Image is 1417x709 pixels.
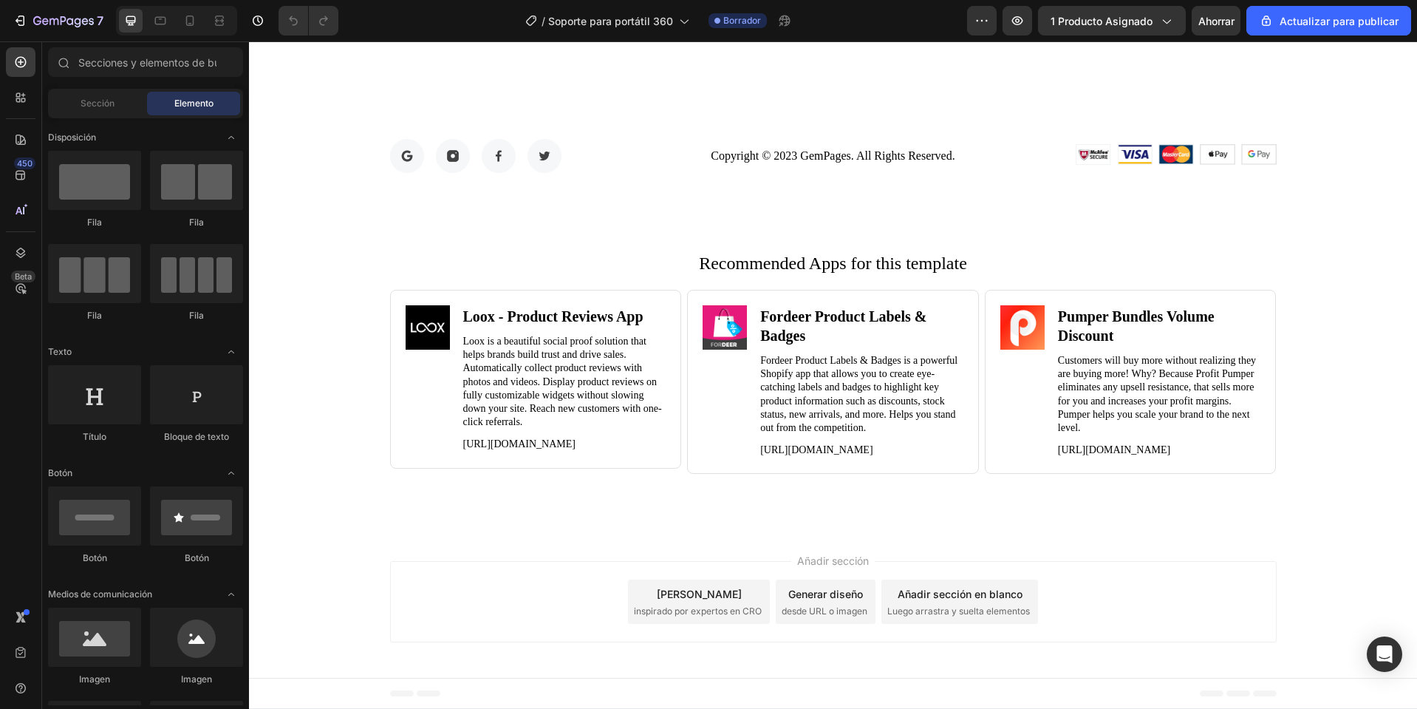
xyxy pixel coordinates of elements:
[649,546,774,559] font: Añadir sección en blanco
[174,98,214,109] font: Elemento
[751,264,796,308] img: CIumv63twf4CEAE=.png
[442,106,726,123] p: Copyright © 2023 GemPages. All Rights Reserved.
[219,340,243,364] span: Abrir con palanca
[6,6,110,35] button: 7
[83,552,107,563] font: Botón
[15,271,32,282] font: Beta
[15,208,1153,237] h2: Recommended Apps for this template
[1051,15,1153,27] font: 1 producto asignado
[219,583,243,606] span: Abrir con palanca
[214,294,416,387] p: Loox is a beautiful social proof solution that helps brands build trust and drive sales. Automati...
[1246,6,1411,35] button: Actualizar para publicar
[48,132,96,143] font: Disposición
[219,126,243,149] span: Abrir con palanca
[1198,15,1235,27] font: Ahorrar
[219,461,243,485] span: Abrir con palanca
[83,431,106,442] font: Título
[181,674,212,685] font: Imagen
[723,15,761,26] font: Borrador
[809,402,1011,415] p: [URL][DOMAIN_NAME]
[185,552,209,563] font: Botón
[1367,637,1402,672] div: Abrir Intercom Messenger
[17,158,33,169] font: 450
[157,264,201,308] img: CPLp1Kb0lu8CEAE=.jpg
[97,13,103,28] font: 7
[213,264,417,286] h2: Loox ‑ Product Reviews App
[385,564,513,575] font: inspirado por expertos en CRO
[79,674,110,685] font: Imagen
[809,313,1011,393] p: Customers will buy more without realizing they are buying more! Why? Because Profit Pumper elimin...
[81,98,115,109] font: Sección
[249,41,1417,709] iframe: Área de diseño
[511,313,713,393] p: Fordeer Product Labels & Badges is a powerful Shopify app that allows you to create eye-catching ...
[510,264,714,305] h2: Fordeer Product Labels & Badges
[548,513,620,526] font: Añadir sección
[48,47,243,77] input: Secciones y elementos de búsqueda
[807,264,1012,305] h2: Pumper Bundles Volume Discount
[408,546,493,559] font: [PERSON_NAME]
[48,467,72,478] font: Botón
[638,564,781,575] font: Luego arrastra y suelta elementos
[214,396,416,410] p: [URL][DOMAIN_NAME]
[48,588,152,600] font: Medios de comunicación
[87,217,102,228] font: Fila
[1038,6,1186,35] button: 1 producto asignado
[533,564,618,575] font: desde URL o imagen
[539,546,614,559] font: Generar diseño
[87,310,102,321] font: Fila
[542,15,545,27] font: /
[454,264,498,308] img: CPij9P7MrYcDEAE=.jpeg
[279,6,338,35] div: Deshacer/Rehacer
[1280,15,1399,27] font: Actualizar para publicar
[1192,6,1240,35] button: Ahorrar
[548,15,673,27] font: Soporte para portátil 360
[164,431,229,442] font: Bloque de texto
[189,310,204,321] font: Fila
[511,402,713,415] p: [URL][DOMAIN_NAME]
[189,217,204,228] font: Fila
[48,346,72,357] font: Texto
